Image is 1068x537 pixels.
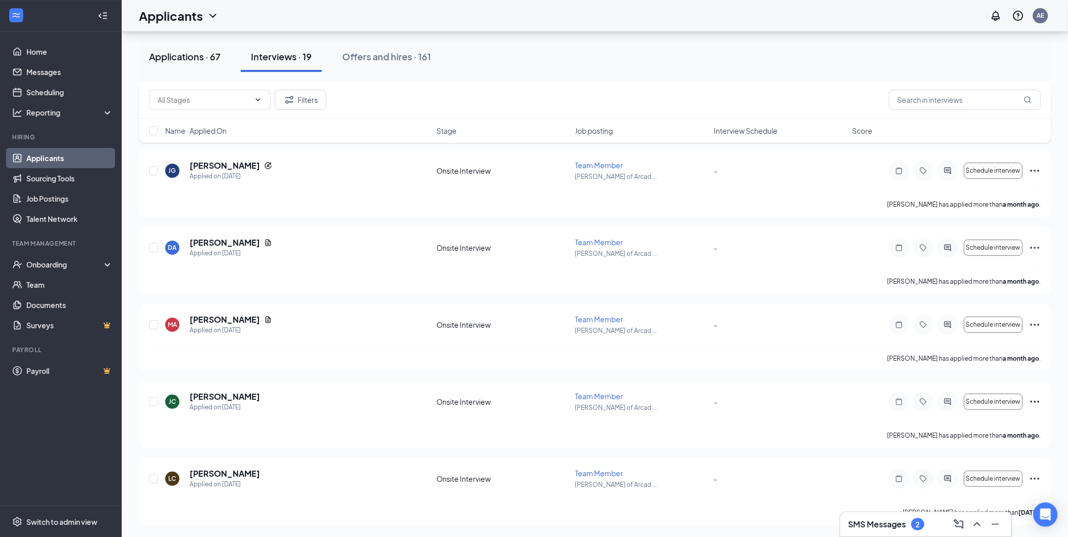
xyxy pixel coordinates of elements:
[951,516,967,532] button: ComposeMessage
[888,431,1041,440] p: [PERSON_NAME] has applied more than .
[714,397,717,406] span: -
[889,90,1041,110] input: Search in interviews
[971,518,983,530] svg: ChevronUp
[254,96,262,104] svg: ChevronDown
[1003,201,1040,208] b: a month ago
[917,167,930,175] svg: Tag
[98,10,108,20] svg: Collapse
[26,259,104,270] div: Onboarding
[190,314,260,325] h5: [PERSON_NAME]
[969,516,985,532] button: ChevronUp
[264,316,272,324] svg: Document
[942,244,954,252] svg: ActiveChat
[964,471,1023,487] button: Schedule interview
[251,50,312,63] div: Interviews · 19
[190,325,272,335] div: Applied on [DATE]
[26,148,113,168] a: Applicants
[575,480,708,489] p: [PERSON_NAME] of Arcad ...
[26,42,113,62] a: Home
[207,10,219,22] svg: ChevronDown
[953,518,965,530] svg: ComposeMessage
[12,107,22,118] svg: Analysis
[1037,11,1045,20] div: AE
[966,244,1021,251] span: Schedule interview
[964,163,1023,179] button: Schedule interview
[1029,165,1041,177] svg: Ellipses
[1024,96,1032,104] svg: MagnifyingGlass
[575,161,623,170] span: Team Member
[26,295,113,315] a: Documents
[575,392,623,401] span: Team Member
[917,475,930,483] svg: Tag
[436,166,569,176] div: Onsite Interview
[575,403,708,412] p: [PERSON_NAME] of Arcad ...
[11,10,21,20] svg: WorkstreamLogo
[149,50,220,63] div: Applications · 67
[26,107,114,118] div: Reporting
[893,321,905,329] svg: Note
[12,259,22,270] svg: UserCheck
[168,243,177,252] div: DA
[12,239,111,248] div: Team Management
[893,398,905,406] svg: Note
[12,133,111,141] div: Hiring
[26,62,113,82] a: Messages
[1034,503,1058,527] div: Open Intercom Messenger
[942,475,954,483] svg: ActiveChat
[575,126,613,136] span: Job posting
[436,126,457,136] span: Stage
[26,82,113,102] a: Scheduling
[158,94,250,105] input: All Stages
[1029,242,1041,254] svg: Ellipses
[264,162,272,170] svg: Reapply
[575,249,708,258] p: [PERSON_NAME] of Arcad ...
[1012,10,1024,22] svg: QuestionInfo
[26,168,113,188] a: Sourcing Tools
[575,326,708,335] p: [PERSON_NAME] of Arcad ...
[942,321,954,329] svg: ActiveChat
[714,166,717,175] span: -
[1019,509,1040,516] b: [DATE]
[190,248,272,258] div: Applied on [DATE]
[190,160,260,171] h5: [PERSON_NAME]
[190,171,272,181] div: Applied on [DATE]
[26,188,113,209] a: Job Postings
[966,167,1021,174] span: Schedule interview
[990,10,1002,22] svg: Notifications
[26,275,113,295] a: Team
[575,469,623,478] span: Team Member
[169,474,176,483] div: LC
[1029,396,1041,408] svg: Ellipses
[168,320,177,329] div: MA
[283,94,296,106] svg: Filter
[139,7,203,24] h1: Applicants
[714,243,717,252] span: -
[169,166,176,175] div: JG
[714,474,717,483] span: -
[714,320,717,329] span: -
[903,508,1041,517] p: [PERSON_NAME] has applied more than .
[190,479,260,489] div: Applied on [DATE]
[917,244,930,252] svg: Tag
[264,239,272,247] svg: Document
[893,167,905,175] svg: Note
[575,172,708,181] p: [PERSON_NAME] of Arcad ...
[893,244,905,252] svg: Note
[966,321,1021,328] span: Schedule interview
[436,243,569,253] div: Onsite Interview
[966,398,1021,405] span: Schedule interview
[190,237,260,248] h5: [PERSON_NAME]
[342,50,431,63] div: Offers and hires · 161
[989,518,1002,530] svg: Minimize
[714,126,778,136] span: Interview Schedule
[190,402,260,412] div: Applied on [DATE]
[1029,319,1041,331] svg: Ellipses
[1029,473,1041,485] svg: Ellipses
[964,240,1023,256] button: Schedule interview
[917,398,930,406] svg: Tag
[942,398,954,406] svg: ActiveChat
[26,361,113,381] a: PayrollCrown
[169,397,176,406] div: JC
[575,238,623,247] span: Team Member
[165,126,227,136] span: Name · Applied On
